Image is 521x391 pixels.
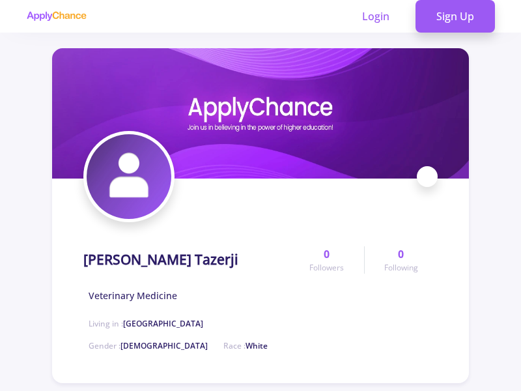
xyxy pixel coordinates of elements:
span: Followers [309,262,344,274]
span: [GEOGRAPHIC_DATA] [123,318,203,329]
span: Following [384,262,418,274]
a: 0Followers [290,246,363,274]
h1: [PERSON_NAME] Tazerji [83,252,238,268]
img: applychance logo text only [26,11,87,22]
img: Sina Salajegheh Tazerjiavatar [87,134,171,219]
span: Gender : [89,340,208,351]
span: 0 [324,246,330,262]
a: 0Following [364,246,438,274]
img: Sina Salajegheh Tazerjicover image [52,48,469,179]
span: White [246,340,268,351]
span: [DEMOGRAPHIC_DATA] [120,340,208,351]
span: Living in : [89,318,203,329]
span: Veterinary Medicine [89,289,177,302]
span: 0 [398,246,404,262]
span: Race : [223,340,268,351]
